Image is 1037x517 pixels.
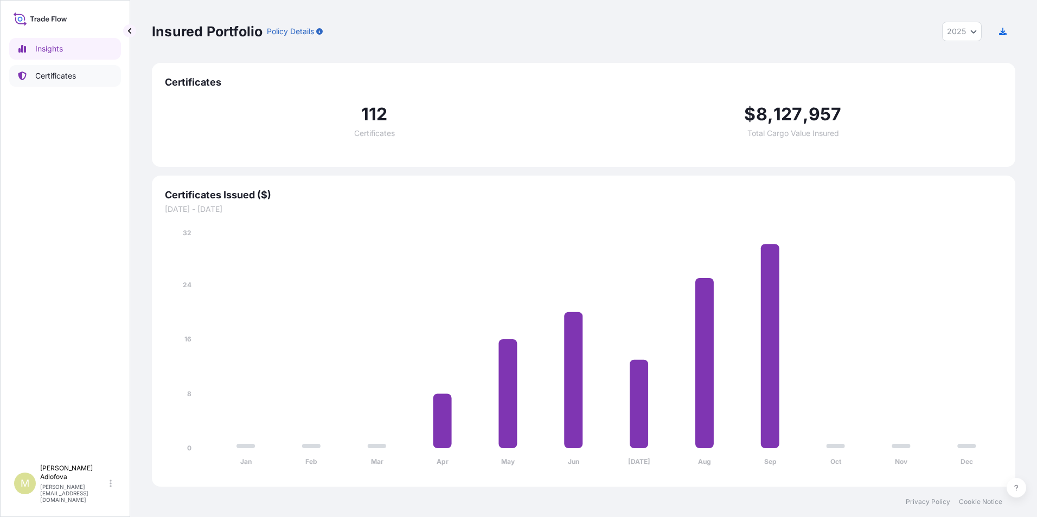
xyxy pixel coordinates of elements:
span: 957 [809,106,842,123]
tspan: Sep [764,457,777,466]
p: Certificates [35,70,76,81]
tspan: Apr [437,457,449,466]
tspan: Jun [568,457,579,466]
tspan: 16 [184,335,191,343]
span: , [803,106,809,123]
tspan: Jan [240,457,252,466]
span: M [21,478,29,489]
tspan: 8 [187,390,191,398]
tspan: 32 [183,229,191,237]
span: Total Cargo Value Insured [747,130,839,137]
span: 2025 [947,26,966,37]
span: , [767,106,773,123]
span: 112 [361,106,388,123]
span: $ [744,106,756,123]
tspan: 24 [183,281,191,289]
p: Policy Details [267,26,314,37]
span: 127 [773,106,803,123]
span: Certificates [165,76,1002,89]
tspan: 0 [187,444,191,452]
tspan: Feb [305,457,317,466]
p: [PERSON_NAME] Adlofova [40,464,107,481]
a: Certificates [9,65,121,87]
a: Privacy Policy [906,497,950,506]
tspan: Aug [698,457,711,466]
p: [PERSON_NAME][EMAIL_ADDRESS][DOMAIN_NAME] [40,483,107,503]
a: Cookie Notice [959,497,1002,506]
a: Insights [9,38,121,60]
p: Insights [35,43,63,54]
tspan: Nov [895,457,908,466]
span: [DATE] - [DATE] [165,204,1002,215]
span: Certificates Issued ($) [165,189,1002,202]
span: 8 [756,106,767,123]
tspan: [DATE] [628,457,650,466]
tspan: May [501,457,515,466]
tspan: Mar [371,457,383,466]
tspan: Oct [830,457,842,466]
p: Insured Portfolio [152,23,263,40]
span: Certificates [354,130,395,137]
button: Year Selector [942,22,982,41]
tspan: Dec [961,457,973,466]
